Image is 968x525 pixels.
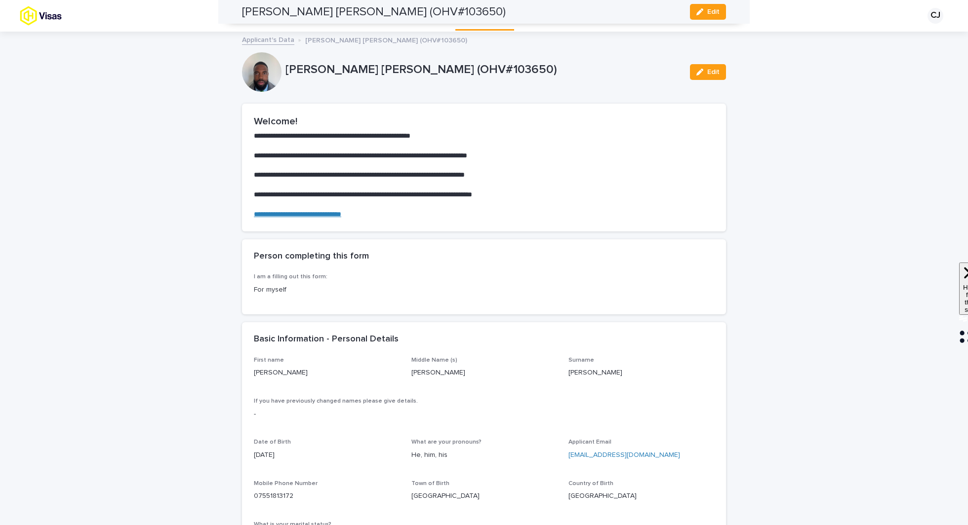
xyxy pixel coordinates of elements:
[20,6,97,26] img: tx8HrbJQv2PFQx4TXEq5
[707,69,720,75] span: Edit
[568,357,594,363] span: Surname
[254,398,418,404] span: If you have previously changed names please give details.
[254,115,714,127] h2: Welcome!
[411,491,557,501] p: [GEOGRAPHIC_DATA]
[568,439,611,445] span: Applicant Email
[411,357,457,363] span: Middle Name (s)
[305,34,467,45] p: [PERSON_NAME] [PERSON_NAME] (OHV#103650)
[411,439,482,445] span: What are your pronouns?
[254,409,714,419] p: -
[254,368,400,378] p: [PERSON_NAME]
[254,285,400,295] p: For myself
[254,274,327,280] span: I am a filling out this form:
[411,450,557,460] p: He, him, his
[568,491,714,501] p: [GEOGRAPHIC_DATA]
[254,357,284,363] span: First name
[254,439,291,445] span: Date of Birth
[411,481,449,487] span: Town of Birth
[242,34,294,45] a: Applicant's Data
[254,492,293,499] a: 07551813172
[254,450,400,460] p: [DATE]
[254,251,369,262] h2: Person completing this form
[285,63,682,77] p: [PERSON_NAME] [PERSON_NAME] (OHV#103650)
[411,368,557,378] p: [PERSON_NAME]
[568,481,613,487] span: Country of Birth
[568,451,680,458] a: [EMAIL_ADDRESS][DOMAIN_NAME]
[568,368,714,378] p: [PERSON_NAME]
[928,8,943,24] div: CJ
[254,481,318,487] span: Mobile Phone Number
[254,334,399,345] h2: Basic Information - Personal Details
[690,64,726,80] button: Edit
